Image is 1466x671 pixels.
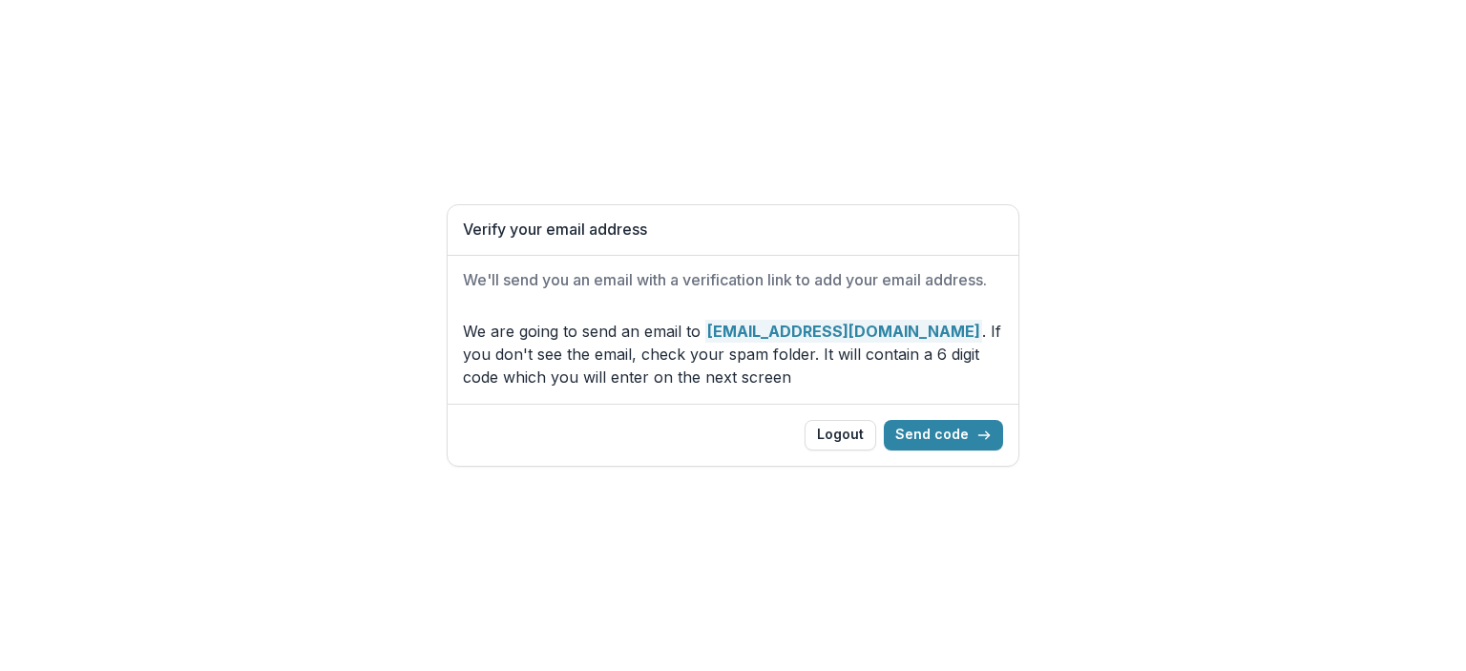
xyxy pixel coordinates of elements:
[463,320,1003,388] p: We are going to send an email to . If you don't see the email, check your spam folder. It will co...
[884,420,1003,451] button: Send code
[463,220,1003,239] h1: Verify your email address
[705,320,982,343] strong: [EMAIL_ADDRESS][DOMAIN_NAME]
[805,420,876,451] button: Logout
[463,271,1003,289] h2: We'll send you an email with a verification link to add your email address.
